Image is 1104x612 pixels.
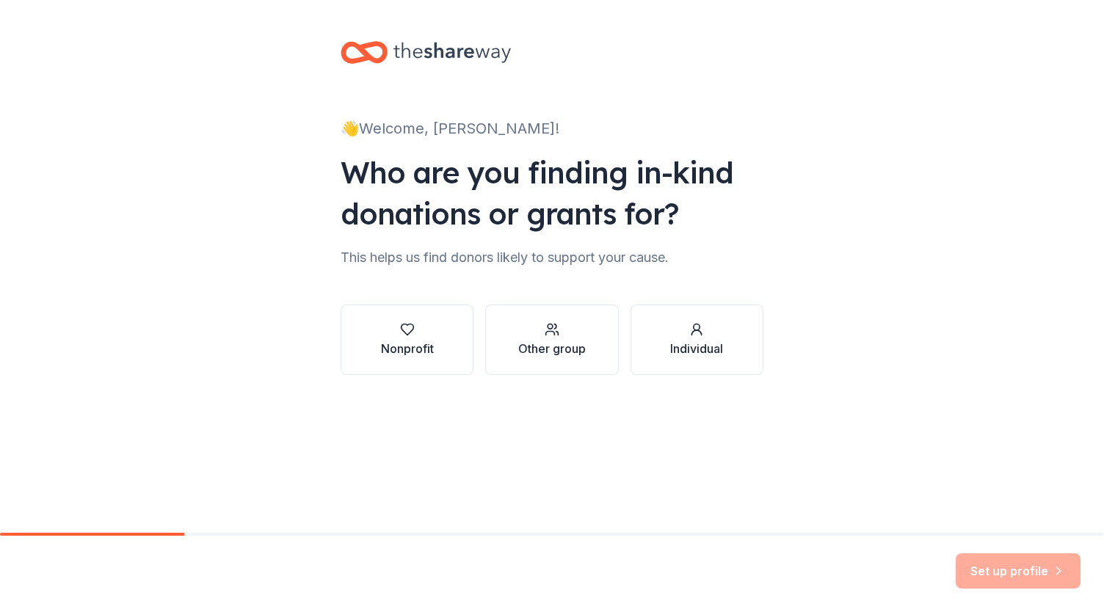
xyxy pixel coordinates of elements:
[518,340,586,357] div: Other group
[631,305,763,375] button: Individual
[381,340,434,357] div: Nonprofit
[341,305,473,375] button: Nonprofit
[485,305,618,375] button: Other group
[341,152,763,234] div: Who are you finding in-kind donations or grants for?
[670,340,723,357] div: Individual
[341,246,763,269] div: This helps us find donors likely to support your cause.
[341,117,763,140] div: 👋 Welcome, [PERSON_NAME]!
